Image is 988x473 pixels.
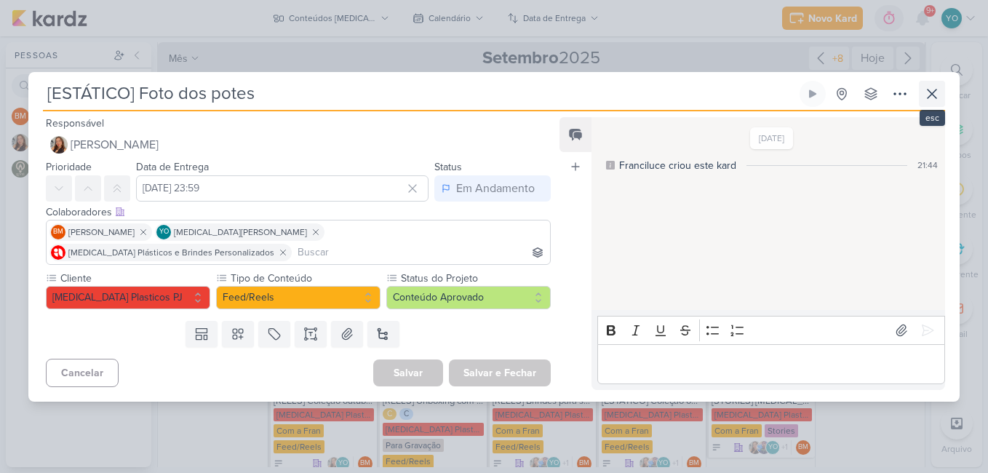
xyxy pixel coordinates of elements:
button: [MEDICAL_DATA] Plasticos PJ [46,286,210,309]
label: Status [434,161,462,173]
div: Editor toolbar [597,316,945,344]
div: esc [920,110,945,126]
button: Em Andamento [434,175,551,202]
p: BM [53,228,63,236]
button: [PERSON_NAME] [46,132,551,158]
div: Yasmin Oliveira [156,225,171,239]
div: Ligar relógio [807,88,818,100]
label: Data de Entrega [136,161,209,173]
p: YO [159,228,169,236]
label: Cliente [59,271,210,286]
label: Tipo de Conteúdo [229,271,381,286]
div: Beth Monteiro [51,225,65,239]
img: Allegra Plásticos e Brindes Personalizados [51,245,65,260]
span: [PERSON_NAME] [71,136,159,154]
img: Franciluce Carvalho [50,136,68,154]
input: Select a date [136,175,429,202]
label: Prioridade [46,161,92,173]
span: [MEDICAL_DATA] Plásticos e Brindes Personalizados [68,246,274,259]
button: Conteúdo Aprovado [386,286,551,309]
div: 21:44 [917,159,938,172]
input: Buscar [295,244,547,261]
button: Cancelar [46,359,119,387]
span: [MEDICAL_DATA][PERSON_NAME] [174,226,307,239]
span: [PERSON_NAME] [68,226,135,239]
input: Kard Sem Título [43,81,797,107]
div: Editor editing area: main [597,344,945,384]
label: Responsável [46,117,104,130]
button: Feed/Reels [216,286,381,309]
div: Colaboradores [46,204,551,220]
div: Franciluce criou este kard [619,158,736,173]
div: Em Andamento [456,180,535,197]
label: Status do Projeto [399,271,551,286]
